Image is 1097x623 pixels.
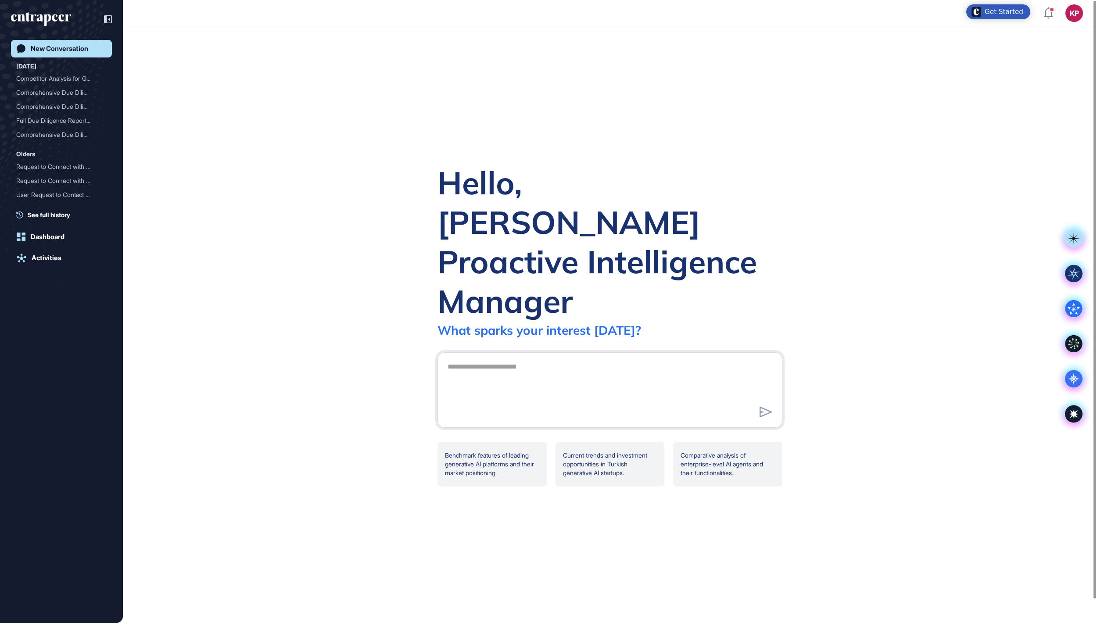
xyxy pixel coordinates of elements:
div: User Request to Contact Reese [16,188,107,202]
div: What sparks your interest [DATE]? [437,322,641,338]
div: New Conversation [31,45,88,53]
a: See full history [16,210,112,219]
div: Get Started [985,7,1023,16]
div: User Request to Contact R... [16,188,100,202]
div: Comprehensive Due Diligen... [16,100,100,114]
div: Comprehensive Due Diligence Report on Holtzi: Product, Technology, Market, Competition, and Recen... [16,86,107,100]
div: Comprehensive Due Diligen... [16,128,100,142]
div: Request to Communicate wi... [16,202,100,216]
a: Activities [11,249,112,267]
div: Competitor Analysis for G... [16,72,100,86]
div: entrapeer-logo [11,12,71,26]
div: Dashboard [31,233,65,241]
div: Benchmark features of leading generative AI platforms and their market positioning. [437,442,547,487]
div: Hello, [PERSON_NAME] Proactive Intelligence Manager [437,163,782,321]
a: Dashboard [11,228,112,246]
div: Full Due Diligence Report... [16,114,100,128]
div: Request to Connect with R... [16,174,100,188]
div: Full Due Diligence Report on Fintela: Company Overview, Product Analysis, Market Landscape, and C... [16,114,107,128]
div: Comprehensive Due Diligence Report on Marqby: Company Overview, Product Analysis, Market Landscap... [16,100,107,114]
div: [DATE] [16,61,36,72]
div: Request to Connect with Reese [16,174,107,188]
div: Request to Communicate with Reese [16,202,107,216]
div: Olders [16,149,35,159]
div: Competitor Analysis for GenAIus and Key Players in Generative AI Space [16,72,107,86]
div: Comprehensive Due Diligence Report on GenAIus: Company Overview, Product Analysis, Market Positio... [16,128,107,142]
img: launcher-image-alternative-text [972,7,981,17]
div: Request to Connect with R... [16,160,100,174]
div: Comprehensive Due Diligen... [16,86,100,100]
div: Comparative analysis of enterprise-level AI agents and their functionalities. [673,442,782,487]
div: Current trends and investment opportunities in Turkish generative AI startups. [556,442,665,487]
a: New Conversation [11,40,112,57]
div: Open Get Started checklist [966,4,1030,19]
button: KP [1065,4,1083,22]
div: Request to Connect with Reese [16,160,107,174]
div: Activities [32,254,61,262]
span: See full history [28,210,70,219]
